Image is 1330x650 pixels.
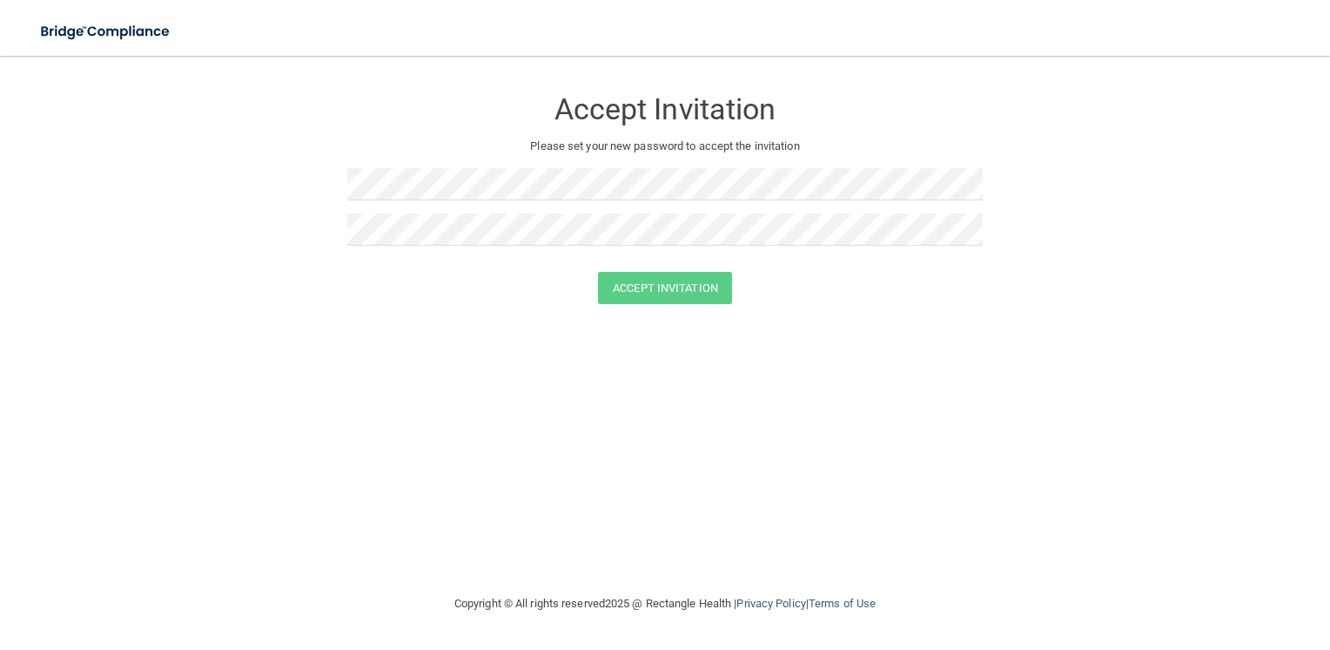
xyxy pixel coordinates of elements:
[347,93,983,125] h3: Accept Invitation
[360,136,970,157] p: Please set your new password to accept the invitation
[26,14,186,50] img: bridge_compliance_login_screen.278c3ca4.svg
[347,576,983,632] div: Copyright © All rights reserved 2025 @ Rectangle Health | |
[809,597,876,610] a: Terms of Use
[598,272,732,304] button: Accept Invitation
[736,597,805,610] a: Privacy Policy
